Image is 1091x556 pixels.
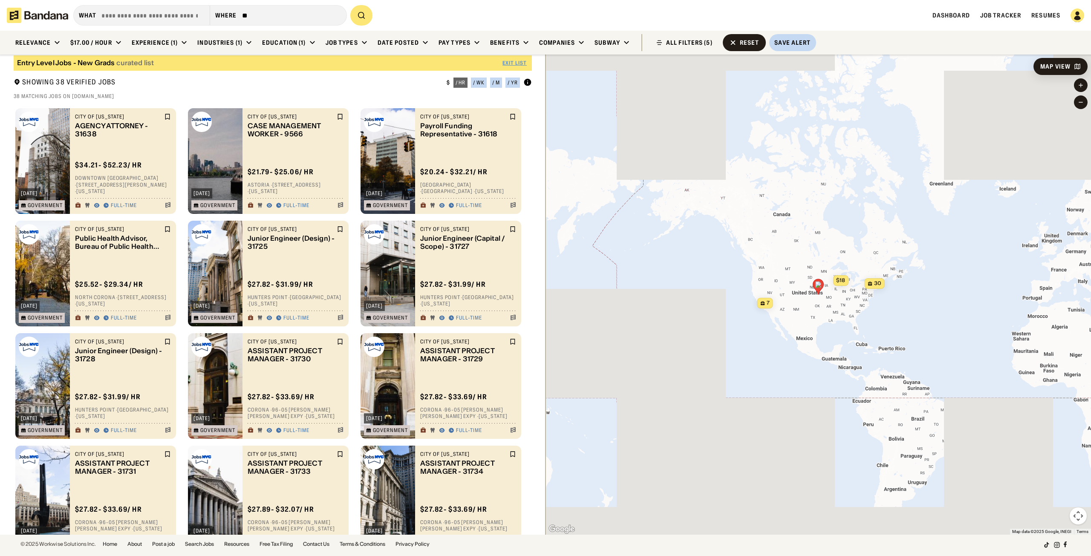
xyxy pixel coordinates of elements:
div: Full-time [456,202,482,209]
div: / yr [508,80,518,85]
div: City of [US_STATE] [248,338,335,345]
div: / m [492,80,500,85]
div: $ 27.82 - $33.69 / hr [75,505,142,514]
div: [DATE] [21,416,38,421]
a: Resumes [1031,12,1060,19]
div: Corona · 96-05 [PERSON_NAME] [PERSON_NAME] Expy · [US_STATE] [420,406,516,420]
div: Corona · 96-05 [PERSON_NAME] [PERSON_NAME] Expy · [US_STATE] [420,519,516,532]
span: $18 [836,277,845,283]
a: Home [103,542,117,547]
div: Government [373,203,408,208]
a: Free Tax Filing [260,542,293,547]
div: City of [US_STATE] [420,113,508,120]
div: Corona · 96-05 [PERSON_NAME] [PERSON_NAME] Expy · [US_STATE] [248,406,343,420]
div: $ 20.24 - $32.21 / hr [420,167,488,176]
div: $ 27.82 - $33.69 / hr [420,392,487,401]
div: ASSISTANT PROJECT MANAGER - 31734 [420,459,508,475]
div: ASSISTANT PROJECT MANAGER - 31730 [248,347,335,363]
a: Resources [224,542,249,547]
div: Full-time [456,427,482,434]
div: City of [US_STATE] [420,338,508,345]
a: Terms (opens in new tab) [1077,529,1088,534]
div: $ 27.82 - $31.99 / hr [248,280,313,289]
div: $ 21.79 - $25.06 / hr [248,167,314,176]
img: City of New York logo [191,449,212,470]
div: grid [14,105,531,535]
div: Full-time [283,427,309,434]
img: City of New York logo [19,337,39,357]
div: Where [215,12,237,19]
div: City of [US_STATE] [75,451,162,458]
div: Experience (1) [132,39,178,46]
div: $ 27.89 - $32.07 / hr [248,505,314,514]
img: City of New York logo [364,224,384,245]
div: [DATE] [21,303,38,308]
div: Companies [539,39,575,46]
div: [DATE] [193,416,210,421]
a: Post a job [152,542,175,547]
div: AGENCY ATTORNEY - 31638 [75,122,162,138]
img: City of New York logo [19,449,39,470]
img: City of New York logo [19,224,39,245]
img: City of New York logo [364,337,384,357]
div: Junior Engineer (Capital / Scope) - 31727 [420,234,508,251]
a: Open this area in Google Maps (opens a new window) [548,524,576,535]
div: Hunters Point · [GEOGRAPHIC_DATA] · [US_STATE] [75,406,171,420]
span: 7 [767,300,770,307]
img: City of New York logo [364,449,384,470]
div: 38 matching jobs on [DOMAIN_NAME] [14,93,532,100]
div: $17.00 / hour [70,39,112,46]
div: $ [447,79,450,86]
div: [DATE] [21,528,38,533]
div: $ 34.21 - $52.23 / hr [75,161,142,170]
img: City of New York logo [364,112,384,132]
div: $ 27.82 - $33.69 / hr [248,392,315,401]
div: Relevance [15,39,51,46]
div: Map View [1040,63,1071,69]
div: Full-time [456,314,482,321]
a: Contact Us [303,542,329,547]
div: City of [US_STATE] [75,226,162,233]
div: Education (1) [262,39,306,46]
div: Industries (1) [197,39,242,46]
div: [DATE] [366,416,383,421]
div: [DATE] [366,303,383,308]
div: [DATE] [193,528,210,533]
div: Job Types [326,39,358,46]
div: ASSISTANT PROJECT MANAGER - 31729 [420,347,508,363]
img: City of New York logo [191,337,212,357]
div: City of [US_STATE] [248,451,335,458]
div: North Corona · [STREET_ADDRESS] · [US_STATE] [75,294,171,307]
div: Payroll Funding Representative - 31618 [420,122,508,138]
div: Junior Engineer (Design) - 31728 [75,347,162,363]
div: Hunters Point · [GEOGRAPHIC_DATA] · [US_STATE] [248,294,343,307]
div: Save Alert [774,39,811,46]
div: City of [US_STATE] [75,113,162,120]
div: Subway [595,39,620,46]
div: what [79,12,96,19]
div: City of [US_STATE] [420,226,508,233]
img: City of New York logo [19,112,39,132]
div: Hunters Point · [GEOGRAPHIC_DATA] · [US_STATE] [420,294,516,307]
button: Map camera controls [1070,507,1087,524]
div: ASSISTANT PROJECT MANAGER - 31733 [248,459,335,475]
div: [DATE] [193,191,210,196]
img: City of New York logo [191,112,212,132]
span: Job Tracker [980,12,1021,19]
a: Search Jobs [185,542,214,547]
div: Pay Types [439,39,470,46]
div: $ 25.52 - $29.34 / hr [75,280,143,289]
div: Full-time [111,202,137,209]
div: Downtown [GEOGRAPHIC_DATA] · [STREET_ADDRESS][PERSON_NAME] · [US_STATE] [75,175,171,195]
div: $ 27.82 - $33.69 / hr [420,505,487,514]
div: $ 27.82 - $31.99 / hr [420,280,486,289]
div: City of [US_STATE] [248,226,335,233]
a: Dashboard [932,12,970,19]
div: [DATE] [193,303,210,308]
div: Astoria · [STREET_ADDRESS] · [US_STATE] [248,181,343,195]
div: $ 27.82 - $31.99 / hr [75,392,141,401]
div: Full-time [283,202,309,209]
div: Government [28,428,63,433]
